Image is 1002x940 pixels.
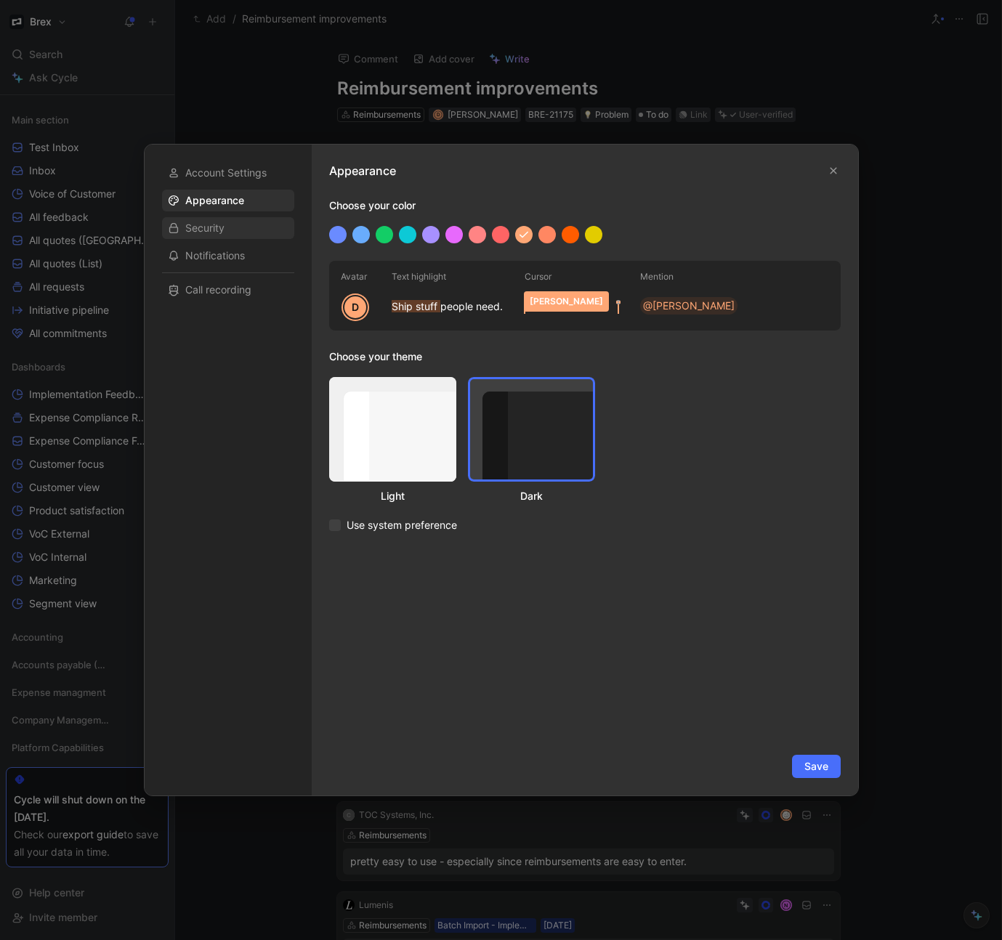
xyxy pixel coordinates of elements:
h1: Choose your theme [329,348,595,365]
div: Account Settings [162,162,294,184]
mark: Ship stuff [392,300,440,312]
span: Save [804,758,828,775]
h2: Avatar [341,270,370,284]
span: Use system preference [347,516,457,534]
div: Appearance [162,190,294,211]
div: D [343,295,368,320]
span: Call recording [185,283,251,297]
div: Call recording [162,279,294,301]
h1: Appearance [329,162,396,179]
div: Security [162,217,294,239]
div: people need. [392,297,503,315]
div: Notifications [162,245,294,267]
h2: Mention [640,270,738,284]
span: Security [185,221,225,235]
h2: Text highlight [392,270,503,284]
span: Notifications [185,248,245,263]
span: Account Settings [185,166,267,180]
span: Appearance [185,193,244,208]
div: Light [329,487,456,505]
div: Dark [468,487,595,505]
button: Save [792,755,841,778]
h1: Choose your color [329,197,841,214]
div: @[PERSON_NAME] [640,297,738,315]
h2: Cursor [525,270,618,284]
